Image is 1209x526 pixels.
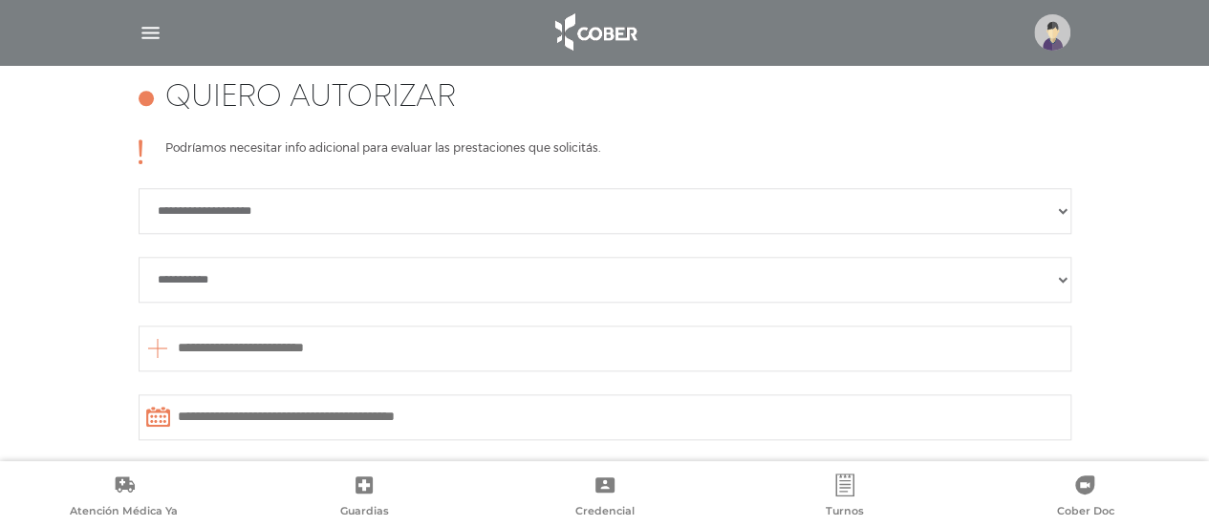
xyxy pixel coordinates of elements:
span: Atención Médica Ya [70,504,178,521]
p: Podríamos necesitar info adicional para evaluar las prestaciones que solicitás. [165,139,600,164]
a: Turnos [724,473,964,522]
span: Credencial [575,504,635,521]
a: Guardias [244,473,484,522]
a: Cober Doc [965,473,1205,522]
img: profile-placeholder.svg [1034,14,1070,51]
span: Cober Doc [1056,504,1113,521]
h4: Quiero autorizar [165,80,456,116]
img: Cober_menu-lines-white.svg [139,21,162,45]
a: Credencial [485,473,724,522]
img: logo_cober_home-white.png [545,10,645,55]
span: Turnos [826,504,864,521]
span: Guardias [340,504,389,521]
a: Atención Médica Ya [4,473,244,522]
